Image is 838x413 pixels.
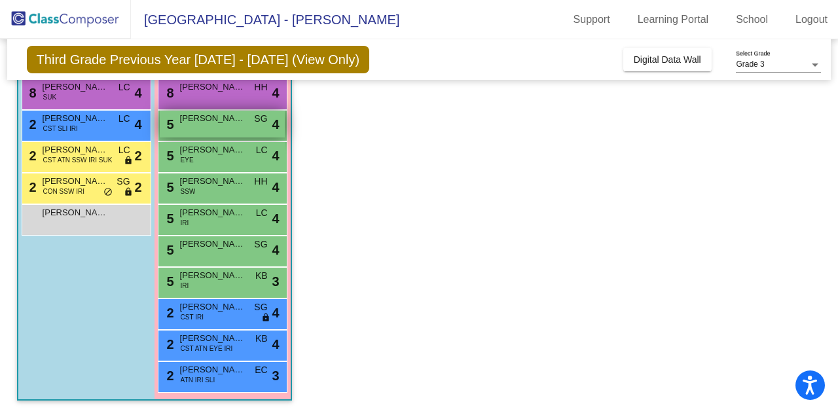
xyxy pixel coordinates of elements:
span: [PERSON_NAME] [43,143,108,156]
span: LC [118,112,130,126]
span: HH [254,175,267,189]
span: KB [255,269,268,283]
span: lock [124,187,133,198]
span: CON SSW IRI [43,187,84,196]
span: 4 [272,334,279,354]
a: School [725,9,778,30]
span: CST SLI IRI [43,124,78,134]
span: 4 [272,115,279,134]
span: EYE [181,155,194,165]
span: 5 [164,274,174,289]
span: 4 [134,115,141,134]
span: 5 [164,149,174,163]
span: [PERSON_NAME] [180,300,246,314]
span: [PERSON_NAME] [43,112,108,125]
span: KB [255,332,268,346]
span: [PERSON_NAME] [180,206,246,219]
span: CST ATN SSW IRI SUK [43,155,113,165]
span: SG [254,238,267,251]
span: 2 [134,146,141,166]
span: IRI [181,218,189,228]
span: 5 [164,243,174,257]
span: 4 [272,209,279,228]
span: 2 [134,177,141,197]
span: CST IRI [181,312,204,322]
a: Support [563,9,621,30]
span: 4 [272,146,279,166]
span: SG [254,112,267,126]
span: 4 [134,83,141,103]
span: 2 [164,337,174,351]
span: [PERSON_NAME] [180,269,246,282]
span: SSW [181,187,196,196]
span: [GEOGRAPHIC_DATA] - [PERSON_NAME] [131,9,399,30]
span: [PERSON_NAME] [PERSON_NAME] [43,175,108,188]
span: [PERSON_NAME] [180,112,246,125]
span: 2 [164,368,174,383]
span: 3 [272,366,279,386]
button: Digital Data Wall [623,48,712,71]
span: 4 [272,83,279,103]
a: Logout [785,9,838,30]
span: lock [124,156,133,166]
span: 5 [164,180,174,194]
span: [PERSON_NAME] [180,81,246,94]
span: CST ATN EYE IRI [181,344,233,353]
span: Digital Data Wall [634,54,701,65]
span: [PERSON_NAME] [180,363,246,376]
span: 5 [164,117,174,132]
span: ATN IRI SLI [181,375,215,385]
span: 2 [26,117,37,132]
span: 5 [164,211,174,226]
span: EC [255,363,267,377]
span: [PERSON_NAME] [180,332,246,345]
span: 2 [26,180,37,194]
span: 4 [272,240,279,260]
span: do_not_disturb_alt [103,187,113,198]
span: SG [117,175,130,189]
span: 8 [164,86,174,100]
span: [PERSON_NAME] [180,175,246,188]
span: [PERSON_NAME] [180,238,246,251]
span: SUK [43,92,57,102]
span: 8 [26,86,37,100]
span: HH [254,81,267,94]
span: LC [118,81,130,94]
span: [PERSON_NAME] [43,206,108,219]
span: lock [261,313,270,323]
span: [PERSON_NAME] [43,81,108,94]
span: SG [254,300,267,314]
span: LC [256,206,268,220]
span: LC [118,143,130,157]
span: Third Grade Previous Year [DATE] - [DATE] (View Only) [27,46,370,73]
span: 4 [272,177,279,197]
span: 2 [26,149,37,163]
span: 3 [272,272,279,291]
span: 2 [164,306,174,320]
a: Learning Portal [627,9,720,30]
span: LC [256,143,268,157]
span: IRI [181,281,189,291]
span: Grade 3 [736,60,764,69]
span: [PERSON_NAME] [180,143,246,156]
span: 4 [272,303,279,323]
